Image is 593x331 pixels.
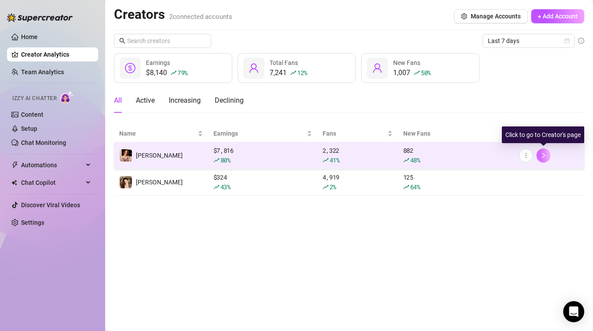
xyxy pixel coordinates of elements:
[125,63,135,73] span: dollar-circle
[169,13,232,21] span: 2 connected accounts
[393,68,431,78] div: 1,007
[461,13,467,19] span: setting
[220,156,231,164] span: 80 %
[531,9,584,23] button: + Add Account
[21,219,44,226] a: Settings
[60,91,74,104] img: AI Chatter
[178,68,188,77] span: 79 %
[136,179,183,186] span: [PERSON_NAME]
[120,149,132,162] img: Blair
[11,180,17,186] img: Chat Copilot
[21,111,43,118] a: Content
[323,184,329,190] span: rise
[7,13,73,22] img: logo-BBDzfeDw.svg
[21,125,37,132] a: Setup
[410,183,420,191] span: 64 %
[403,184,409,190] span: rise
[330,183,336,191] span: 2 %
[330,156,340,164] span: 41 %
[114,95,122,106] div: All
[297,68,307,77] span: 12 %
[127,36,199,46] input: Search creators
[213,184,220,190] span: rise
[114,6,232,23] h2: Creators
[414,70,420,76] span: rise
[393,59,420,66] span: New Fans
[523,152,529,158] span: more
[21,158,83,172] span: Automations
[502,126,584,143] div: Click to go to Creator's page
[21,47,91,61] a: Creator Analytics
[21,176,83,190] span: Chat Copilot
[323,146,393,165] div: 2,322
[578,38,584,44] span: info-circle
[421,68,431,77] span: 50 %
[213,173,312,192] div: $ 324
[11,162,18,169] span: thunderbolt
[169,95,201,106] div: Increasing
[120,176,132,188] img: Blair
[471,13,521,20] span: Manage Accounts
[119,38,125,44] span: search
[21,139,66,146] a: Chat Monitoring
[119,129,196,138] span: Name
[21,33,38,40] a: Home
[538,13,578,20] span: + Add Account
[12,94,57,103] span: Izzy AI Chatter
[403,146,508,165] div: 882
[170,70,177,76] span: rise
[213,146,312,165] div: $ 7,816
[213,157,220,163] span: rise
[208,125,317,142] th: Earnings
[403,173,508,192] div: 125
[403,157,409,163] span: rise
[21,201,80,209] a: Discover Viral Videos
[323,129,386,138] span: Fans
[114,125,208,142] th: Name
[372,63,383,73] span: user
[565,38,570,43] span: calendar
[398,125,514,142] th: New Fans
[403,129,501,138] span: New Fans
[488,34,569,47] span: Last 7 days
[220,183,231,191] span: 43 %
[454,9,528,23] button: Manage Accounts
[323,173,393,192] div: 4,919
[410,156,420,164] span: 48 %
[563,301,584,322] div: Open Intercom Messenger
[270,68,307,78] div: 7,241
[136,95,155,106] div: Active
[536,148,550,162] button: right
[136,152,183,159] span: [PERSON_NAME]
[249,63,259,73] span: user
[323,157,329,163] span: rise
[317,125,398,142] th: Fans
[270,59,298,66] span: Total Fans
[290,70,296,76] span: rise
[146,68,188,78] div: $8,140
[21,68,64,76] a: Team Analytics
[213,129,305,138] span: Earnings
[215,95,244,106] div: Declining
[146,59,170,66] span: Earnings
[540,152,547,158] span: right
